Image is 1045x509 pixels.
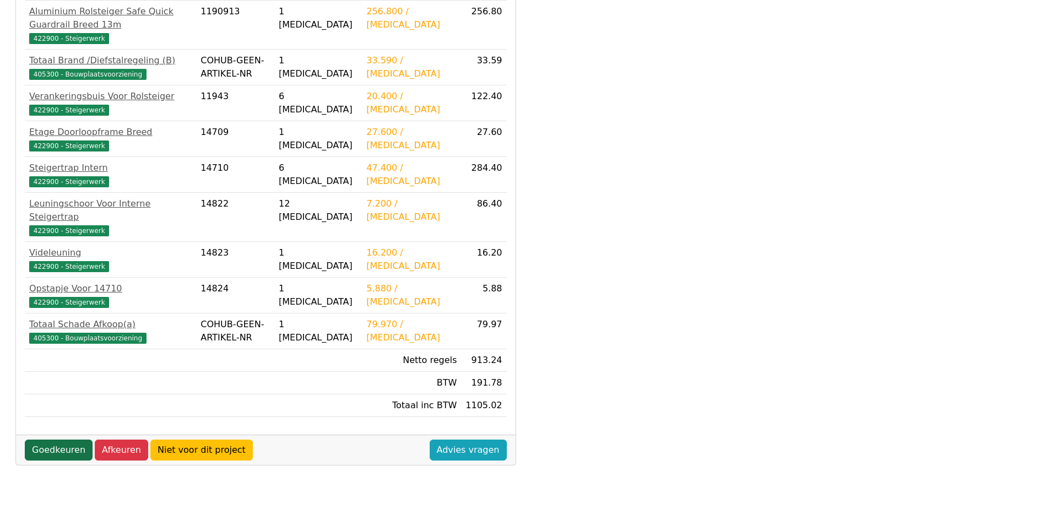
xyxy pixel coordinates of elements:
td: 191.78 [461,372,506,394]
td: 11943 [196,85,274,121]
span: 422900 - Steigerwerk [29,297,109,308]
span: 422900 - Steigerwerk [29,176,109,187]
td: 16.20 [461,242,506,278]
a: Aluminium Rolsteiger Safe Quick Guardrail Breed 13m422900 - Steigerwerk [29,5,192,45]
a: Niet voor dit project [150,440,253,461]
div: Videleuning [29,246,192,259]
div: 1 [MEDICAL_DATA] [279,5,358,31]
div: 1 [MEDICAL_DATA] [279,246,358,273]
div: Leuningschoor Voor Interne Steigertrap [29,197,192,224]
td: COHUB-GEEN-ARTIKEL-NR [196,313,274,349]
a: Steigertrap Intern422900 - Steigerwerk [29,161,192,188]
td: 913.24 [461,349,506,372]
td: 1105.02 [461,394,506,417]
td: 5.88 [461,278,506,313]
div: 1 [MEDICAL_DATA] [279,282,358,308]
div: 33.590 / [MEDICAL_DATA] [366,54,457,80]
td: 256.80 [461,1,506,50]
td: 79.97 [461,313,506,349]
div: Aluminium Rolsteiger Safe Quick Guardrail Breed 13m [29,5,192,31]
td: BTW [362,372,461,394]
td: 14709 [196,121,274,157]
a: Afkeuren [95,440,148,461]
span: 422900 - Steigerwerk [29,33,109,44]
td: 122.40 [461,85,506,121]
span: 405300 - Bouwplaatsvoorziening [29,333,147,344]
a: Etage Doorloopframe Breed422900 - Steigerwerk [29,126,192,152]
div: 27.600 / [MEDICAL_DATA] [366,126,457,152]
div: 1 [MEDICAL_DATA] [279,54,358,80]
td: 14823 [196,242,274,278]
a: Advies vragen [430,440,507,461]
div: Totaal Schade Afkoop(a) [29,318,192,331]
div: Verankeringsbuis Voor Rolsteiger [29,90,192,103]
a: Verankeringsbuis Voor Rolsteiger422900 - Steigerwerk [29,90,192,116]
div: 256.800 / [MEDICAL_DATA] [366,5,457,31]
div: Totaal Brand /Diefstalregeling (B) [29,54,192,67]
td: Totaal inc BTW [362,394,461,417]
td: 284.40 [461,157,506,193]
a: Opstapje Voor 14710422900 - Steigerwerk [29,282,192,308]
div: 47.400 / [MEDICAL_DATA] [366,161,457,188]
a: Videleuning422900 - Steigerwerk [29,246,192,273]
td: 33.59 [461,50,506,85]
td: 27.60 [461,121,506,157]
div: 6 [MEDICAL_DATA] [279,161,358,188]
td: 1190913 [196,1,274,50]
div: 7.200 / [MEDICAL_DATA] [366,197,457,224]
div: 6 [MEDICAL_DATA] [279,90,358,116]
div: Opstapje Voor 14710 [29,282,192,295]
span: 422900 - Steigerwerk [29,140,109,151]
td: COHUB-GEEN-ARTIKEL-NR [196,50,274,85]
div: 20.400 / [MEDICAL_DATA] [366,90,457,116]
td: 86.40 [461,193,506,242]
div: 1 [MEDICAL_DATA] [279,318,358,344]
div: Steigertrap Intern [29,161,192,175]
span: 422900 - Steigerwerk [29,105,109,116]
a: Leuningschoor Voor Interne Steigertrap422900 - Steigerwerk [29,197,192,237]
td: Netto regels [362,349,461,372]
span: 405300 - Bouwplaatsvoorziening [29,69,147,80]
div: 79.970 / [MEDICAL_DATA] [366,318,457,344]
span: 422900 - Steigerwerk [29,225,109,236]
div: 12 [MEDICAL_DATA] [279,197,358,224]
a: Totaal Schade Afkoop(a)405300 - Bouwplaatsvoorziening [29,318,192,344]
div: 1 [MEDICAL_DATA] [279,126,358,152]
div: 5.880 / [MEDICAL_DATA] [366,282,457,308]
td: 14710 [196,157,274,193]
div: 16.200 / [MEDICAL_DATA] [366,246,457,273]
span: 422900 - Steigerwerk [29,261,109,272]
a: Totaal Brand /Diefstalregeling (B)405300 - Bouwplaatsvoorziening [29,54,192,80]
td: 14822 [196,193,274,242]
td: 14824 [196,278,274,313]
div: Etage Doorloopframe Breed [29,126,192,139]
a: Goedkeuren [25,440,93,461]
